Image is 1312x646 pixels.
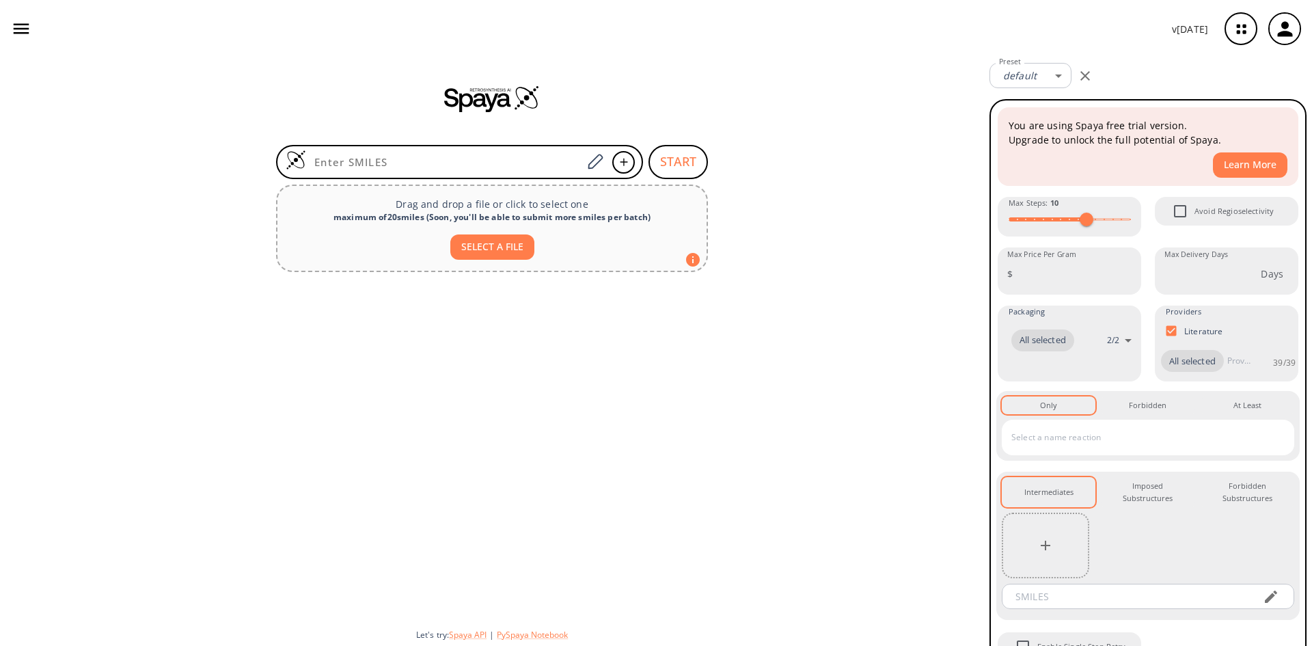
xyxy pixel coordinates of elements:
input: Enter SMILES [306,155,582,169]
div: Let's try: [416,629,979,641]
span: All selected [1161,355,1224,368]
div: Forbidden [1129,399,1166,412]
label: Max Delivery Days [1164,250,1228,260]
span: All selected [1011,334,1074,347]
p: Literature [1184,325,1223,337]
button: SELECT A FILE [450,234,534,260]
p: 2 / 2 [1107,334,1119,346]
button: Only [1002,396,1095,414]
span: Providers [1166,306,1201,318]
strong: 10 [1050,198,1058,208]
p: $ [1007,267,1013,281]
p: 39 / 39 [1273,357,1296,368]
input: SMILES [1006,584,1252,609]
span: Max Steps : [1009,197,1058,209]
div: maximum of 20 smiles ( Soon, you'll be able to submit more smiles per batch ) [288,211,696,224]
p: You are using Spaya free trial version. Upgrade to unlock the full potential of Spaya. [1009,118,1287,147]
input: Provider name [1224,350,1254,372]
input: Select a name reaction [1008,427,1268,448]
label: Max Price Per Gram [1007,250,1076,260]
button: PySpaya Notebook [497,629,568,641]
div: At Least [1233,399,1261,412]
button: Learn More [1213,152,1287,178]
button: At Least [1201,396,1294,414]
button: Imposed Substructures [1101,477,1194,508]
div: Forbidden Substructures [1212,480,1283,505]
div: Only [1040,399,1057,412]
img: Logo Spaya [286,150,306,170]
button: Forbidden Substructures [1201,477,1294,508]
div: Imposed Substructures [1112,480,1184,505]
span: Avoid Regioselectivity [1166,197,1194,226]
p: v [DATE] [1172,22,1208,36]
button: Intermediates [1002,477,1095,508]
p: Days [1261,267,1283,281]
span: Packaging [1009,306,1045,318]
span: | [487,629,497,641]
img: Spaya logo [444,85,540,112]
button: Forbidden [1101,396,1194,414]
div: Intermediates [1024,486,1074,498]
p: Drag and drop a file or click to select one [288,197,696,211]
em: default [1003,69,1037,82]
label: Preset [999,57,1021,67]
button: START [648,145,708,179]
button: Spaya API [449,629,487,641]
span: Avoid Regioselectivity [1194,205,1274,217]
